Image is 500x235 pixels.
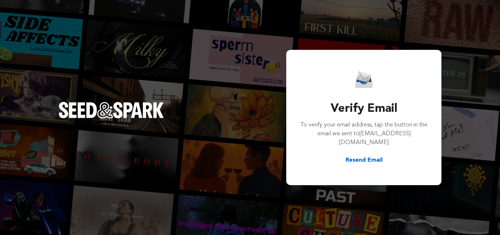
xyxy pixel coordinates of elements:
[339,131,411,146] span: [EMAIL_ADDRESS][DOMAIN_NAME]
[299,121,428,147] p: To verify your email address, tap the button in the email we sent to
[59,102,164,133] a: Seed&Spark Homepage
[59,102,164,118] img: Seed&Spark Logo
[355,70,373,88] img: Seed&Spark Email Icon
[299,100,428,118] h3: Verify Email
[346,156,383,165] button: Resend Email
